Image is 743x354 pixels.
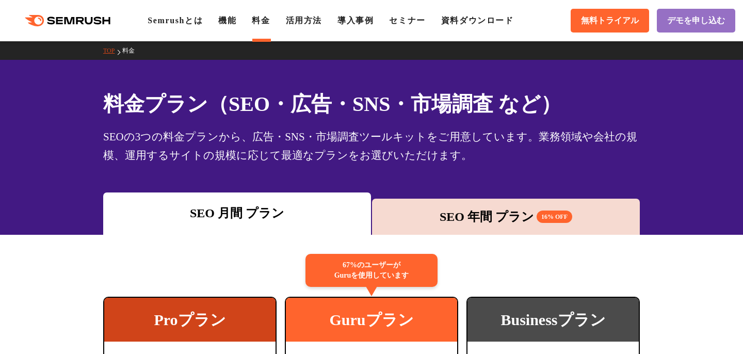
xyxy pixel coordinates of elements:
span: 無料トライアル [581,15,639,26]
span: デモを申し込む [667,15,725,26]
h1: 料金プラン（SEO・広告・SNS・市場調査 など） [103,89,640,119]
div: 67%のユーザーが Guruを使用しています [305,254,438,287]
a: セミナー [389,16,425,25]
a: 機能 [218,16,236,25]
div: SEOの3つの料金プランから、広告・SNS・市場調査ツールキットをご用意しています。業務領域や会社の規模、運用するサイトの規模に応じて最適なプランをお選びいただけます。 [103,127,640,165]
div: Guruプラン [286,298,457,342]
div: SEO 年間 プラン [377,207,635,226]
span: 16% OFF [537,211,572,223]
div: Businessプラン [467,298,639,342]
div: Proプラン [104,298,276,342]
a: 導入事例 [337,16,374,25]
a: 料金 [252,16,270,25]
a: 資料ダウンロード [441,16,514,25]
a: デモを申し込む [657,9,735,33]
a: 活用方法 [286,16,322,25]
a: TOP [103,47,122,54]
a: 料金 [122,47,142,54]
div: SEO 月間 プラン [108,204,366,222]
a: 無料トライアル [571,9,649,33]
a: Semrushとは [148,16,203,25]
